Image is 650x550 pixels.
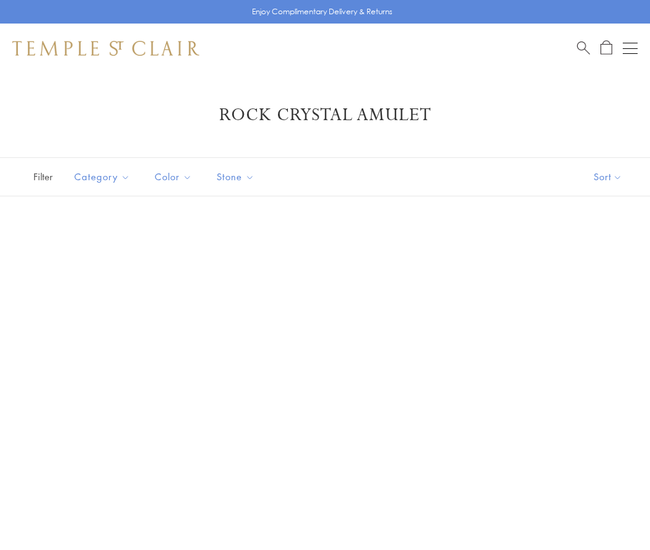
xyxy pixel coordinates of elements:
[623,41,638,56] button: Open navigation
[145,163,201,191] button: Color
[210,169,264,185] span: Stone
[68,169,139,185] span: Category
[149,169,201,185] span: Color
[566,158,650,196] button: Show sort by
[577,40,590,56] a: Search
[252,6,392,18] p: Enjoy Complimentary Delivery & Returns
[12,41,199,56] img: Temple St. Clair
[207,163,264,191] button: Stone
[65,163,139,191] button: Category
[600,40,612,56] a: Open Shopping Bag
[31,104,619,126] h1: Rock Crystal Amulet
